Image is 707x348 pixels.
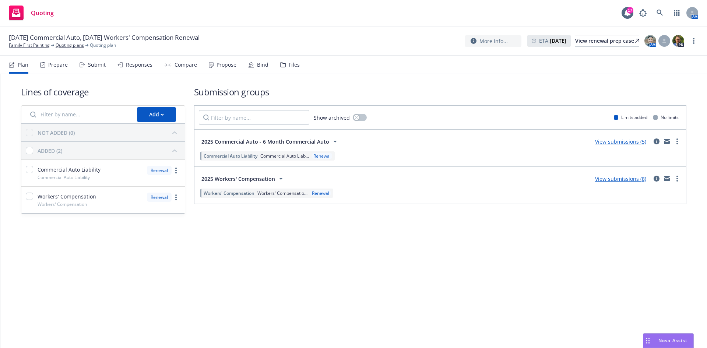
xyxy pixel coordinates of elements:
div: Add [149,108,164,122]
a: more [172,166,180,175]
div: Propose [217,62,236,68]
div: Bind [257,62,268,68]
span: 2025 Commercial Auto - 6 Month Commercial Auto [201,138,329,145]
span: Workers' Compensation [38,201,87,207]
div: View renewal prep case [575,35,639,46]
span: 2025 Workers' Compensation [201,175,275,183]
a: mail [662,137,671,146]
div: Plan [18,62,28,68]
div: Files [289,62,300,68]
a: Report a Bug [636,6,650,20]
div: Renewal [312,153,332,159]
h1: Submission groups [194,86,686,98]
img: photo [672,35,684,47]
button: 2025 Commercial Auto - 6 Month Commercial Auto [199,134,342,149]
div: Renewal [147,166,172,175]
div: Compare [175,62,197,68]
strong: [DATE] [550,37,566,44]
a: View submissions (8) [595,175,646,182]
span: More info... [479,37,508,45]
img: photo [644,35,656,47]
a: more [673,174,682,183]
span: Commercial Auto Liability [38,166,101,173]
input: Filter by name... [26,107,133,122]
a: View renewal prep case [575,35,639,47]
button: ADDED (2) [38,145,180,157]
span: Workers' Compensatio... [257,190,307,196]
button: 2025 Workers' Compensation [199,171,288,186]
div: Renewal [147,193,172,202]
button: NOT ADDED (0) [38,127,180,138]
div: Prepare [48,62,68,68]
span: ETA : [539,37,566,45]
div: No limits [653,114,679,120]
div: 17 [627,7,633,14]
span: Commercial Auto Liability [204,153,257,159]
a: more [172,193,180,202]
a: more [673,137,682,146]
span: Workers' Compensation [204,190,254,196]
a: more [689,36,698,45]
div: NOT ADDED (0) [38,129,75,137]
span: Commercial Auto Liability [38,174,90,180]
a: mail [662,174,671,183]
div: Submit [88,62,106,68]
div: Responses [126,62,152,68]
span: Show archived [314,114,350,122]
span: Nova Assist [658,337,687,344]
div: Renewal [310,190,331,196]
a: View submissions (5) [595,138,646,145]
button: Nova Assist [643,333,694,348]
a: Switch app [669,6,684,20]
button: Add [137,107,176,122]
a: Quoting plans [56,42,84,49]
div: Drag to move [643,334,653,348]
a: Family First Painting [9,42,50,49]
span: [DATE] Commercial Auto, [DATE] Workers' Compensation Renewal [9,33,200,42]
a: Quoting [6,3,57,23]
span: Quoting [31,10,54,16]
span: Commercial Auto Liab... [260,153,309,159]
a: circleInformation [652,174,661,183]
a: circleInformation [652,137,661,146]
a: Search [653,6,667,20]
div: ADDED (2) [38,147,62,155]
button: More info... [465,35,521,47]
div: Limits added [614,114,647,120]
input: Filter by name... [199,110,309,125]
span: Quoting plan [90,42,116,49]
h1: Lines of coverage [21,86,185,98]
span: Workers' Compensation [38,193,96,200]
